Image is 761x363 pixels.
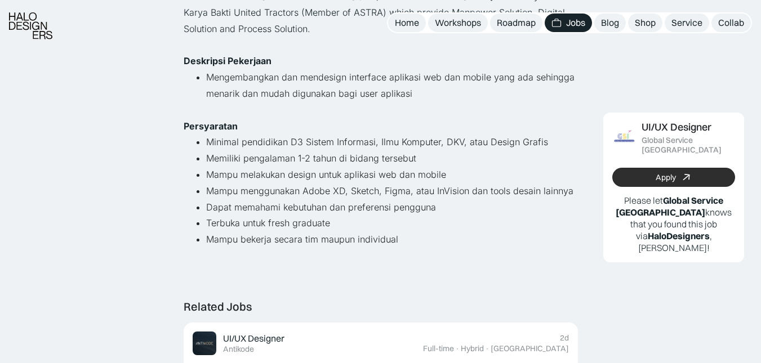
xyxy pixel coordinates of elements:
[435,17,481,29] div: Workshops
[184,248,578,264] p: ‍
[395,17,419,29] div: Home
[428,14,488,32] a: Workshops
[206,215,578,231] li: Terbuka untuk fresh graduate
[560,333,569,343] div: 2d
[206,199,578,216] li: Dapat memahami kebutuhan dan preferensi pengguna
[601,17,619,29] div: Blog
[642,136,735,155] div: Global Service [GEOGRAPHIC_DATA]
[711,14,751,32] a: Collab
[628,14,662,32] a: Shop
[718,17,744,29] div: Collab
[612,195,735,253] p: Please let knows that you found this job via , [PERSON_NAME]!
[612,126,636,150] img: Job Image
[184,102,578,118] p: ‍
[594,14,626,32] a: Blog
[612,168,735,187] a: Apply
[206,134,578,150] li: Minimal pendidikan D3 Sistem Informasi, Ilmu Komputer, DKV, atau Design Grafis
[455,344,460,353] div: ·
[184,55,272,66] strong: Deskripsi Pekerjaan
[490,14,542,32] a: Roadmap
[665,14,709,32] a: Service
[223,333,284,344] div: UI/UX Designer
[184,120,238,132] strong: Persyaratan
[423,344,454,353] div: Full-time
[642,122,711,133] div: UI/UX Designer
[193,331,216,355] img: Job Image
[616,195,723,218] b: Global Service [GEOGRAPHIC_DATA]
[184,37,578,53] p: ‍
[223,344,254,354] div: Antikode
[461,344,484,353] div: Hybrid
[184,300,252,313] div: Related Jobs
[648,230,710,241] b: HaloDesigners
[671,17,702,29] div: Service
[206,69,578,102] li: Mengembangkan dan mendesign interface aplikasi web dan mobile yang ada sehingga menarik dan mudah...
[206,167,578,183] li: Mampu melakukan design untuk aplikasi web dan mobile
[206,231,578,248] li: Mampu bekerja secara tim maupun individual
[388,14,426,32] a: Home
[206,183,578,199] li: Mampu menggunakan Adobe XD, Sketch, Figma, atau InVision dan tools desain lainnya
[497,17,536,29] div: Roadmap
[206,150,578,167] li: Memiliki pengalaman 1-2 tahun di bidang tersebut
[545,14,592,32] a: Jobs
[566,17,585,29] div: Jobs
[656,173,676,182] div: Apply
[491,344,569,353] div: [GEOGRAPHIC_DATA]
[635,17,656,29] div: Shop
[485,344,489,353] div: ·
